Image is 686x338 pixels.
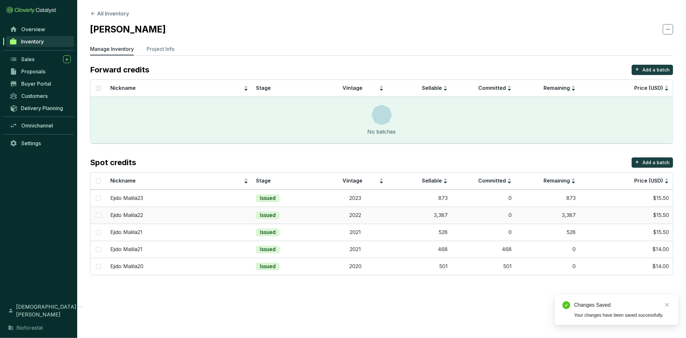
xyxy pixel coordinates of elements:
td: 468 [388,241,452,258]
p: Spot credits [90,157,136,168]
td: 528 [516,224,580,241]
td: $15.50 [580,190,673,207]
span: Remaining [544,85,570,91]
p: Issued [260,263,276,270]
span: Bioforestal [16,324,43,332]
span: close [665,303,669,307]
a: Inventory [6,36,74,47]
td: 2023 [323,190,387,207]
th: Stage [252,173,323,190]
td: 0 [452,224,516,241]
h2: [PERSON_NAME] [90,23,166,36]
button: +Add a batch [632,157,673,168]
span: Sales [21,56,34,62]
p: Manage Inventory [90,45,134,53]
div: Changes Saved [574,301,671,309]
td: 468 [452,241,516,258]
td: $15.50 [580,207,673,224]
span: Price (USD) [634,85,663,91]
span: Vintage [343,177,362,184]
td: 3,387 [388,207,452,224]
p: Forward credits [90,65,149,75]
td: 501 [388,258,452,275]
a: Buyer Portal [6,78,74,89]
a: Delivery Planning [6,103,74,113]
span: Sellable [422,85,442,91]
td: 2021 [323,241,387,258]
p: Ejido Malila21 [111,229,143,236]
td: 2022 [323,207,387,224]
td: 873 [388,190,452,207]
span: Stage [256,85,271,91]
span: Vintage [343,85,362,91]
span: check-circle [563,301,570,309]
td: $14.00 [580,241,673,258]
span: Customers [21,93,48,99]
span: Nickname [111,177,136,184]
td: 2021 [323,224,387,241]
span: Settings [21,140,41,146]
td: 3,387 [516,207,580,224]
a: Close [663,301,671,308]
span: [DEMOGRAPHIC_DATA][PERSON_NAME] [16,303,76,318]
p: Ejido Malila23 [111,195,143,202]
a: Settings [6,138,74,149]
a: Customers [6,90,74,101]
span: Delivery Planning [21,105,63,111]
span: Committed [478,85,506,91]
a: Proposals [6,66,74,77]
a: Sales [6,54,74,65]
div: No batches [368,128,396,136]
p: Ejido Malila22 [111,212,143,219]
span: Price (USD) [634,177,663,184]
span: Nickname [111,85,136,91]
p: Issued [260,246,276,253]
span: Omnichannel [21,122,53,129]
p: Add a batch [643,159,670,166]
div: Your changes have been saved successfully. [574,312,671,319]
p: Project Info [147,45,175,53]
a: Omnichannel [6,120,74,131]
p: Ejido Malila21 [111,246,143,253]
p: Add a batch [643,67,670,73]
p: + [635,157,639,166]
span: Remaining [544,177,570,184]
td: 501 [452,258,516,275]
td: 0 [516,241,580,258]
span: Overview [21,26,45,33]
td: $14.00 [580,258,673,275]
span: Sellable [422,177,442,184]
td: 873 [516,190,580,207]
span: Buyer Portal [21,80,51,87]
p: Issued [260,195,276,202]
p: Ejido Malila20 [111,263,144,270]
p: Issued [260,229,276,236]
td: 0 [516,258,580,275]
td: $15.50 [580,224,673,241]
td: 0 [452,190,516,207]
td: 0 [452,207,516,224]
th: Stage [252,80,323,97]
span: Proposals [21,68,45,75]
span: Inventory [21,38,44,45]
span: Stage [256,177,271,184]
span: Committed [478,177,506,184]
td: 528 [388,224,452,241]
p: Issued [260,212,276,219]
td: 2020 [323,258,387,275]
button: +Add a batch [632,65,673,75]
a: Overview [6,24,74,35]
p: + [635,65,639,74]
button: All Inventory [90,10,129,17]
